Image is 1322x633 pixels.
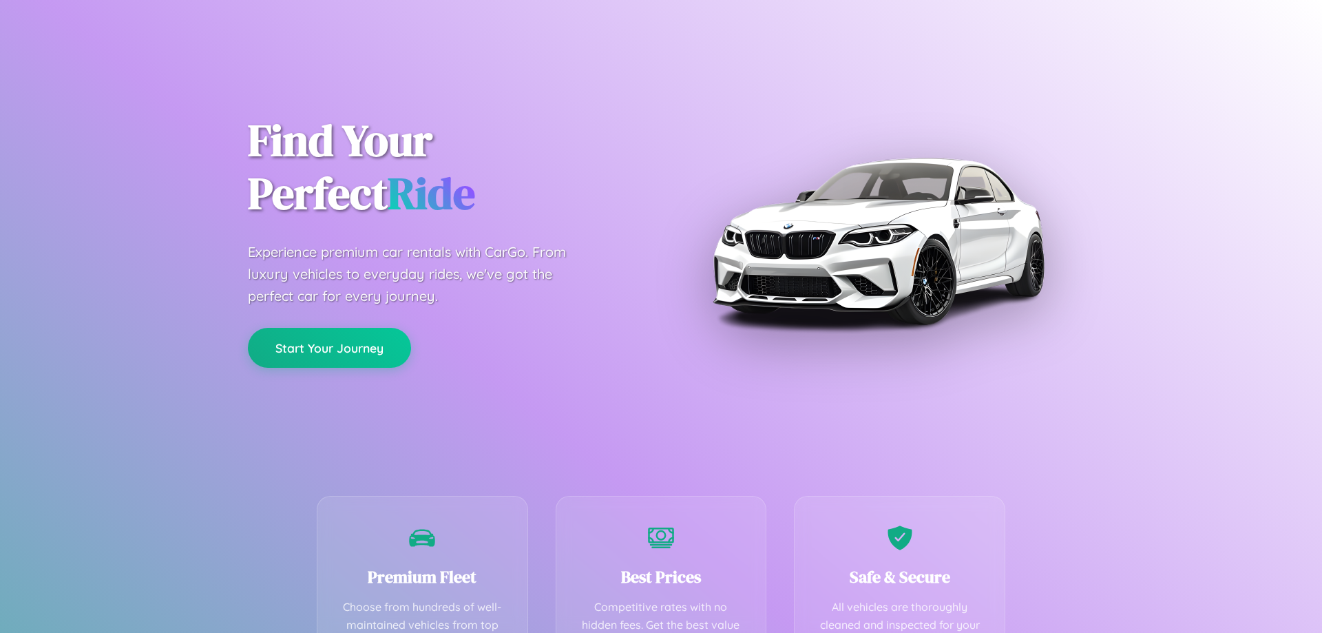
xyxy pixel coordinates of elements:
[388,163,475,223] span: Ride
[706,69,1050,413] img: Premium BMW car rental vehicle
[248,328,411,368] button: Start Your Journey
[338,565,507,588] h3: Premium Fleet
[815,565,984,588] h3: Safe & Secure
[248,114,640,220] h1: Find Your Perfect
[248,241,592,307] p: Experience premium car rentals with CarGo. From luxury vehicles to everyday rides, we've got the ...
[577,565,746,588] h3: Best Prices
